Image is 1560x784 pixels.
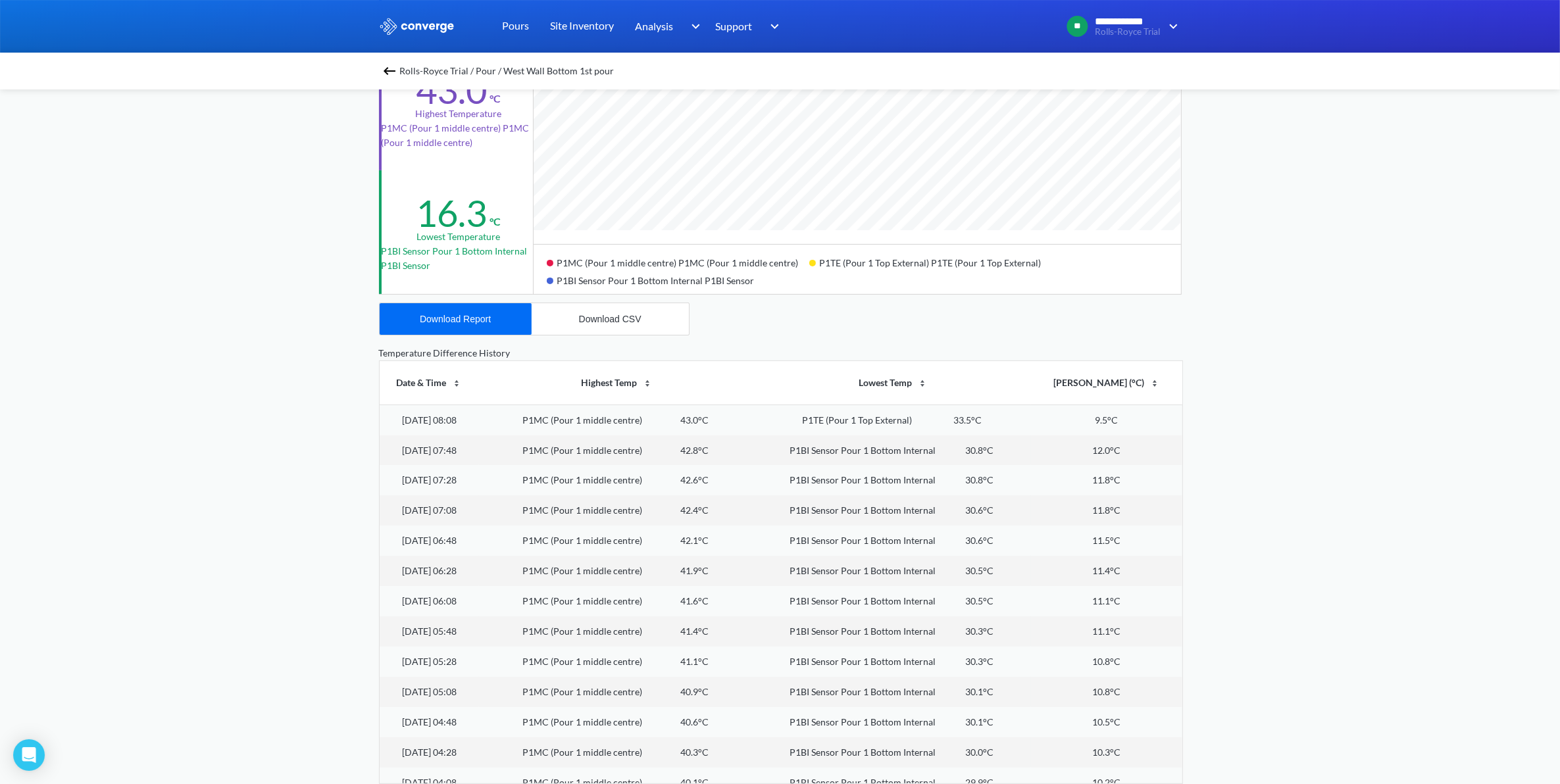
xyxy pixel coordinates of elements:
td: 11.8°C [1031,465,1182,495]
div: P1MC (Pour 1 middle centre) [522,654,642,669]
td: [DATE] 04:48 [380,707,479,737]
td: [DATE] 07:48 [380,435,479,466]
td: [DATE] 06:08 [380,586,479,616]
div: 42.4°C [680,503,709,518]
div: 41.1°C [680,654,709,669]
span: Rolls-Royce Trial / Pour / West Wall Bottom 1st pour [400,62,615,80]
img: downArrow.svg [1161,18,1182,34]
div: 30.3°C [966,624,994,639]
div: 43.0 [416,68,487,112]
div: Lowest temperature [416,230,500,244]
div: P1BI Sensor Pour 1 Bottom Internal [790,715,936,729]
div: P1MC (Pour 1 middle centre) [522,594,642,608]
div: P1BI Sensor Pour 1 Bottom Internal [790,564,936,578]
div: P1BI Sensor Pour 1 Bottom Internal [790,685,936,699]
td: 10.3°C [1031,737,1182,768]
div: P1MC (Pour 1 middle centre) [522,503,642,518]
div: P1BI Sensor Pour 1 Bottom Internal [790,533,936,548]
button: Download Report [380,303,532,335]
td: 12.0°C [1031,435,1182,466]
div: P1BI Sensor Pour 1 Bottom Internal [790,443,936,458]
img: downArrow.svg [682,18,703,34]
td: [DATE] 06:48 [380,526,479,556]
td: 9.5°C [1031,404,1182,435]
div: 41.9°C [680,564,709,578]
td: [DATE] 04:28 [380,737,479,768]
div: 42.8°C [680,443,709,458]
span: Rolls-Royce Trial [1095,27,1160,37]
div: 30.8°C [966,443,994,458]
p: P1MC (Pour 1 middle centre) P1MC (Pour 1 middle centre) [382,121,536,150]
span: Analysis [636,18,674,34]
td: [DATE] 07:28 [380,465,479,495]
td: 11.5°C [1031,526,1182,556]
div: 42.1°C [680,533,709,548]
div: P1MC (Pour 1 middle centre) [522,564,642,578]
td: [DATE] 05:28 [380,647,479,677]
div: 30.5°C [966,594,994,608]
p: P1BI Sensor Pour 1 Bottom Internal P1BI Sensor [382,244,536,273]
img: sort-icon.svg [1149,378,1160,389]
div: P1MC (Pour 1 middle centre) P1MC (Pour 1 middle centre) [547,253,809,270]
div: 40.6°C [680,715,709,729]
img: sort-icon.svg [451,378,462,389]
span: Support [716,18,753,34]
td: 11.1°C [1031,586,1182,616]
td: 11.4°C [1031,556,1182,586]
div: P1BI Sensor Pour 1 Bottom Internal [790,594,936,608]
div: 30.6°C [966,533,994,548]
div: 41.4°C [680,624,709,639]
div: 40.3°C [680,745,709,760]
div: P1BI Sensor Pour 1 Bottom Internal [790,745,936,760]
div: Download CSV [579,314,642,324]
th: Highest Temp [479,361,755,404]
div: P1MC (Pour 1 middle centre) [522,624,642,639]
div: 30.8°C [966,473,994,487]
td: [DATE] 06:28 [380,556,479,586]
div: 30.1°C [966,685,994,699]
div: P1MC (Pour 1 middle centre) [522,745,642,760]
div: P1MC (Pour 1 middle centre) [522,685,642,699]
div: 30.1°C [966,715,994,729]
button: Download CSV [532,303,689,335]
div: P1MC (Pour 1 middle centre) [522,413,642,428]
td: [DATE] 05:08 [380,677,479,707]
td: 10.8°C [1031,677,1182,707]
div: 33.5°C [953,413,982,428]
img: logo_ewhite.svg [379,18,455,35]
div: 41.6°C [680,594,709,608]
div: P1BI Sensor Pour 1 Bottom Internal [790,503,936,518]
div: Temperature Difference History [379,346,1182,360]
div: P1MC (Pour 1 middle centre) [522,443,642,458]
div: 30.3°C [966,654,994,669]
div: P1BI Sensor Pour 1 Bottom Internal P1BI Sensor [547,270,765,288]
td: [DATE] 07:08 [380,495,479,526]
div: P1BI Sensor Pour 1 Bottom Internal [790,473,936,487]
img: downArrow.svg [762,18,783,34]
div: 16.3 [416,191,487,235]
div: P1TE (Pour 1 Top External) [802,413,912,428]
td: [DATE] 05:48 [380,616,479,647]
img: sort-icon.svg [642,378,653,389]
td: 11.8°C [1031,495,1182,526]
div: Highest temperature [415,107,501,121]
td: [DATE] 08:08 [380,404,479,435]
div: 30.0°C [966,745,994,760]
td: 11.1°C [1031,616,1182,647]
div: Download Report [420,314,491,324]
td: 10.8°C [1031,647,1182,677]
th: Lowest Temp [755,361,1032,404]
th: [PERSON_NAME] (°C) [1031,361,1182,404]
div: 40.9°C [680,685,709,699]
img: sort-icon.svg [917,378,928,389]
div: P1BI Sensor Pour 1 Bottom Internal [790,654,936,669]
div: 30.6°C [966,503,994,518]
th: Date & Time [380,361,479,404]
img: backspace.svg [382,63,397,79]
div: 42.6°C [680,473,709,487]
div: P1TE (Pour 1 Top External) P1TE (Pour 1 Top External) [809,253,1052,270]
div: 43.0°C [680,413,709,428]
div: P1MC (Pour 1 middle centre) [522,533,642,548]
td: 10.5°C [1031,707,1182,737]
div: Open Intercom Messenger [13,739,45,771]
